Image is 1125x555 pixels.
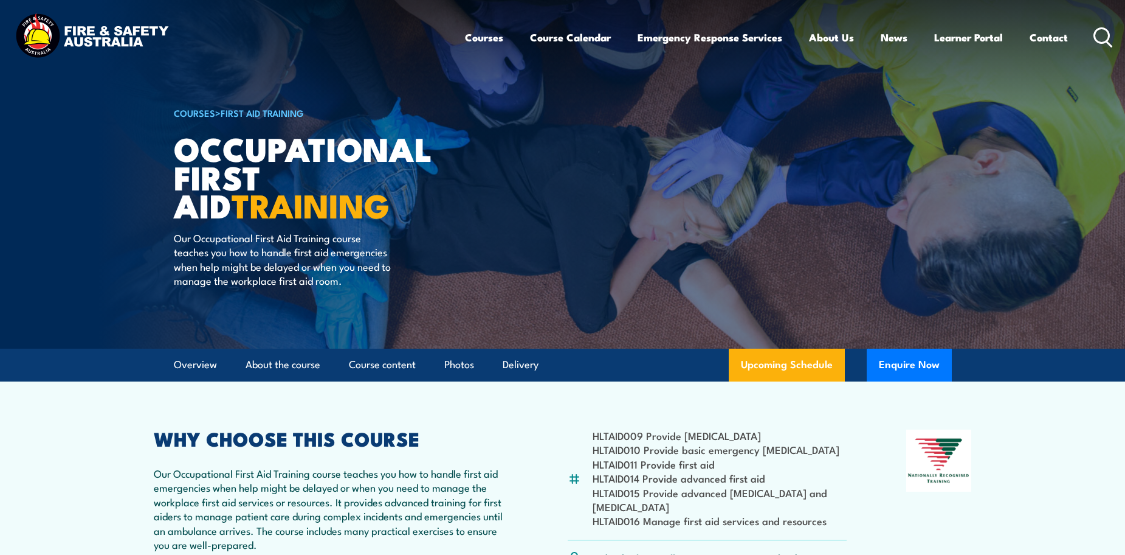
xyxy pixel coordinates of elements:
h1: Occupational First Aid [174,134,474,219]
strong: TRAINING [232,179,390,229]
a: Courses [465,21,503,54]
li: HLTAID011 Provide first aid [593,457,847,471]
a: News [881,21,907,54]
a: Contact [1030,21,1068,54]
a: Delivery [503,349,538,381]
button: Enquire Now [867,349,952,382]
li: HLTAID009 Provide [MEDICAL_DATA] [593,428,847,442]
a: Course Calendar [530,21,611,54]
a: First Aid Training [221,106,304,119]
h6: > [174,105,474,120]
li: HLTAID010 Provide basic emergency [MEDICAL_DATA] [593,442,847,456]
p: Our Occupational First Aid Training course teaches you how to handle first aid emergencies when h... [174,231,396,288]
a: COURSES [174,106,215,119]
a: Upcoming Schedule [729,349,845,382]
a: Course content [349,349,416,381]
a: Overview [174,349,217,381]
p: Our Occupational First Aid Training course teaches you how to handle first aid emergencies when h... [154,466,509,551]
a: Learner Portal [934,21,1003,54]
a: About the course [246,349,320,381]
a: Photos [444,349,474,381]
a: Emergency Response Services [638,21,782,54]
img: Nationally Recognised Training logo. [906,430,972,492]
li: HLTAID014 Provide advanced first aid [593,471,847,485]
h2: WHY CHOOSE THIS COURSE [154,430,509,447]
li: HLTAID016 Manage first aid services and resources [593,514,847,528]
a: About Us [809,21,854,54]
li: HLTAID015 Provide advanced [MEDICAL_DATA] and [MEDICAL_DATA] [593,486,847,514]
